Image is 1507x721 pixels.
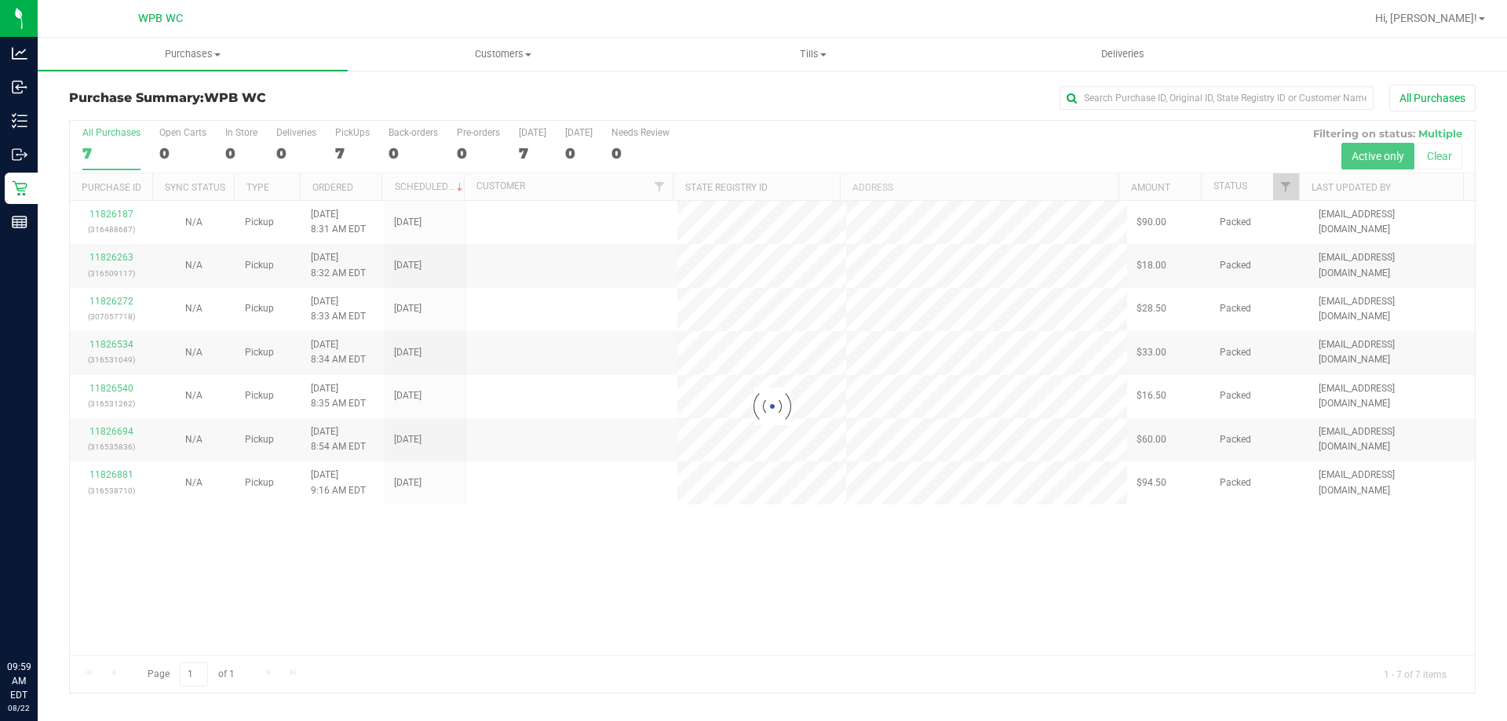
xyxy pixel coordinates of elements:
iframe: Resource center [16,595,63,643]
span: Customers [348,47,657,61]
span: Tills [659,47,967,61]
span: Deliveries [1080,47,1166,61]
inline-svg: Inbound [12,79,27,95]
inline-svg: Outbound [12,147,27,162]
a: Purchases [38,38,348,71]
span: Hi, [PERSON_NAME]! [1375,12,1477,24]
button: All Purchases [1389,85,1476,111]
inline-svg: Analytics [12,46,27,61]
a: Customers [348,38,658,71]
span: WPB WC [204,90,266,105]
input: Search Purchase ID, Original ID, State Registry ID or Customer Name... [1060,86,1374,110]
p: 09:59 AM EDT [7,660,31,702]
a: Deliveries [968,38,1278,71]
inline-svg: Reports [12,214,27,230]
a: Tills [658,38,968,71]
span: WPB WC [138,12,183,25]
h3: Purchase Summary: [69,91,538,105]
span: Purchases [38,47,348,61]
p: 08/22 [7,702,31,714]
inline-svg: Inventory [12,113,27,129]
inline-svg: Retail [12,180,27,196]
